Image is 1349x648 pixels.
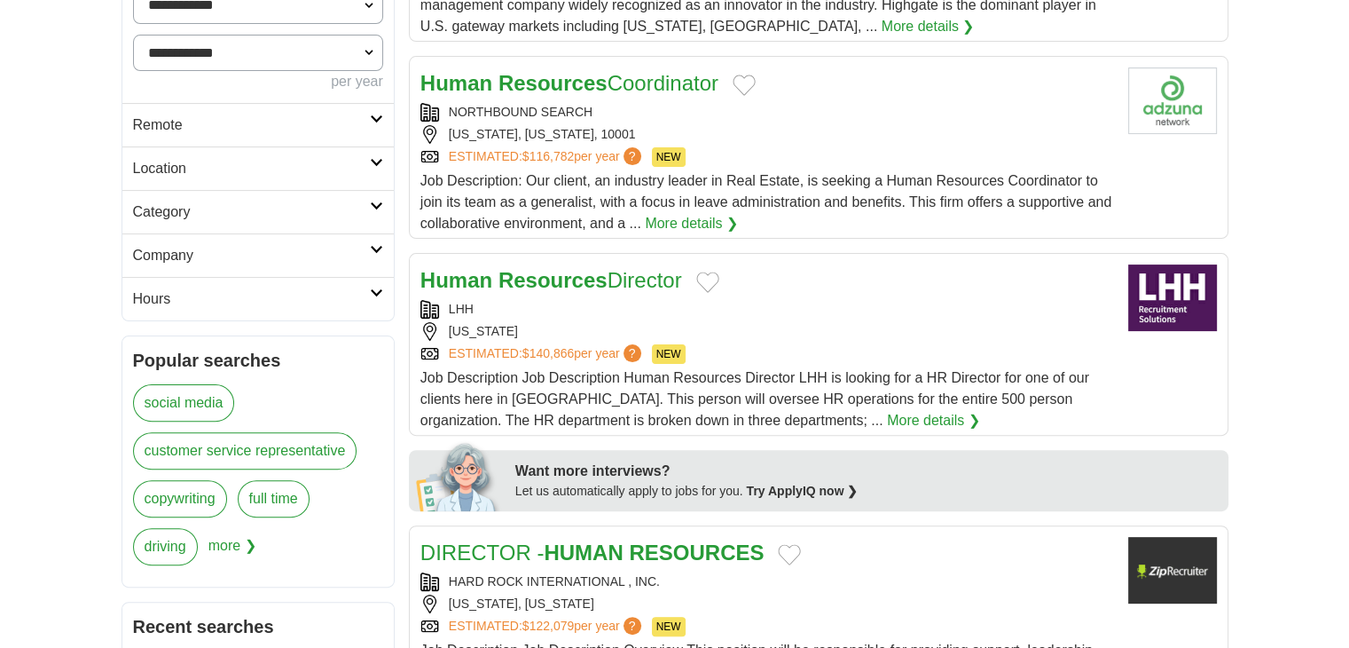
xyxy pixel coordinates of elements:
a: Location [122,146,394,190]
strong: Resources [498,268,608,292]
h2: Category [133,202,370,223]
h2: Location [133,158,370,179]
a: customer service representative [133,432,357,470]
button: Add to favorite jobs [696,272,719,293]
a: driving [133,528,198,565]
h2: Company [133,245,370,266]
h2: Hours [133,288,370,310]
a: More details ❯ [882,16,975,37]
span: ? [624,344,641,362]
a: More details ❯ [887,410,980,431]
h2: Popular searches [133,347,383,374]
img: Company logo [1128,537,1217,604]
a: ESTIMATED:$116,782per year? [449,147,645,167]
a: Human ResourcesDirector [420,268,682,292]
strong: Human [420,268,492,292]
h2: Recent searches [133,613,383,640]
a: DIRECTOR -HUMAN RESOURCES [420,541,765,565]
span: $116,782 [522,149,574,163]
span: NEW [652,344,686,364]
a: Category [122,190,394,233]
a: Try ApplyIQ now ❯ [747,484,859,498]
span: ? [624,617,641,635]
span: Job Description Job Description Human Resources Director LHH is looking for a HR Director for one... [420,370,1089,428]
div: [US_STATE] [420,322,1114,341]
img: apply-iq-scientist.png [416,440,502,511]
span: $122,079 [522,619,574,633]
button: Add to favorite jobs [733,75,756,96]
h2: Remote [133,115,370,136]
a: Hours [122,277,394,320]
a: LHH [449,302,474,316]
a: social media [133,384,235,422]
strong: Human [420,71,492,95]
strong: HUMAN [544,541,623,565]
a: ESTIMATED:$140,866per year? [449,344,645,364]
span: Job Description: Our client, an industry leader in Real Estate, is seeking a Human Resources Coor... [420,173,1111,231]
div: [US_STATE], [US_STATE], 10001 [420,125,1114,144]
span: ? [624,147,641,165]
img: LHH logo [1128,265,1217,331]
span: $140,866 [522,346,574,360]
img: Company logo [1128,67,1217,134]
div: NORTHBOUND SEARCH [420,103,1114,122]
strong: Resources [498,71,608,95]
a: More details ❯ [645,213,738,234]
span: NEW [652,147,686,167]
button: Add to favorite jobs [778,544,801,565]
div: HARD ROCK INTERNATIONAL , INC. [420,573,1114,591]
span: NEW [652,617,686,636]
a: Human ResourcesCoordinator [420,71,718,95]
div: Let us automatically apply to jobs for you. [515,482,1218,501]
a: ESTIMATED:$122,079per year? [449,617,645,636]
a: full time [238,480,310,518]
a: Remote [122,103,394,146]
a: Company [122,233,394,277]
div: [US_STATE], [US_STATE] [420,595,1114,613]
span: more ❯ [208,528,256,576]
a: copywriting [133,480,227,518]
div: Want more interviews? [515,461,1218,482]
strong: RESOURCES [629,541,764,565]
div: per year [133,71,383,92]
